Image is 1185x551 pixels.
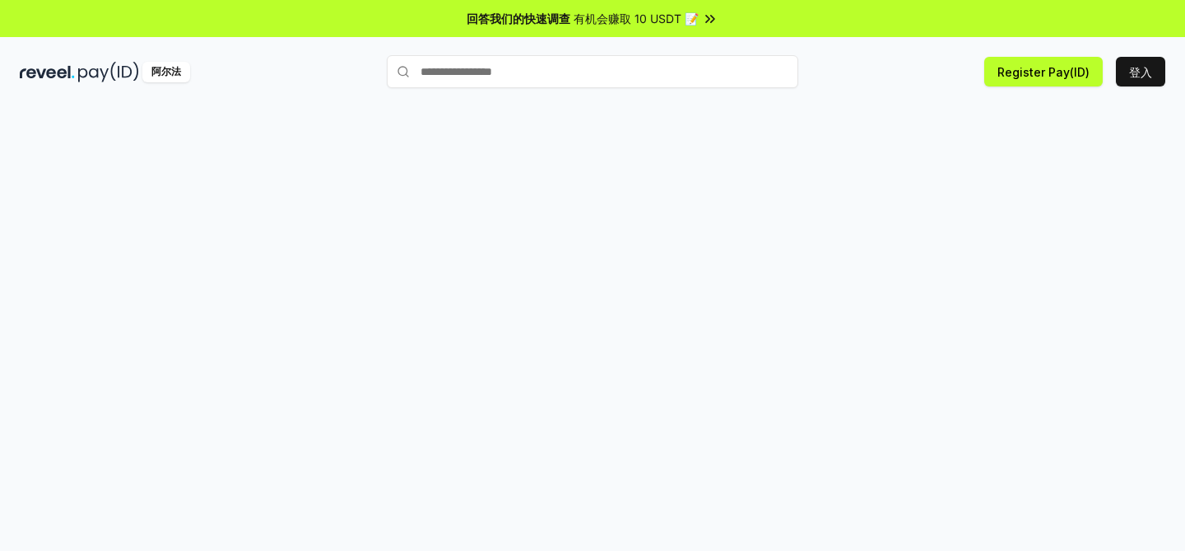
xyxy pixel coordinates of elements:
img: 付款编号 [78,62,139,82]
font: 有机会赚取 10 USDT 📝 [574,12,699,26]
img: 揭示黑暗 [20,62,75,82]
button: 登入 [1116,57,1165,86]
font: 登入 [1129,65,1152,79]
button: Register Pay(ID) [984,57,1103,86]
font: 阿尔法 [151,65,181,77]
font: 回答我们的快速调查 [467,12,570,26]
